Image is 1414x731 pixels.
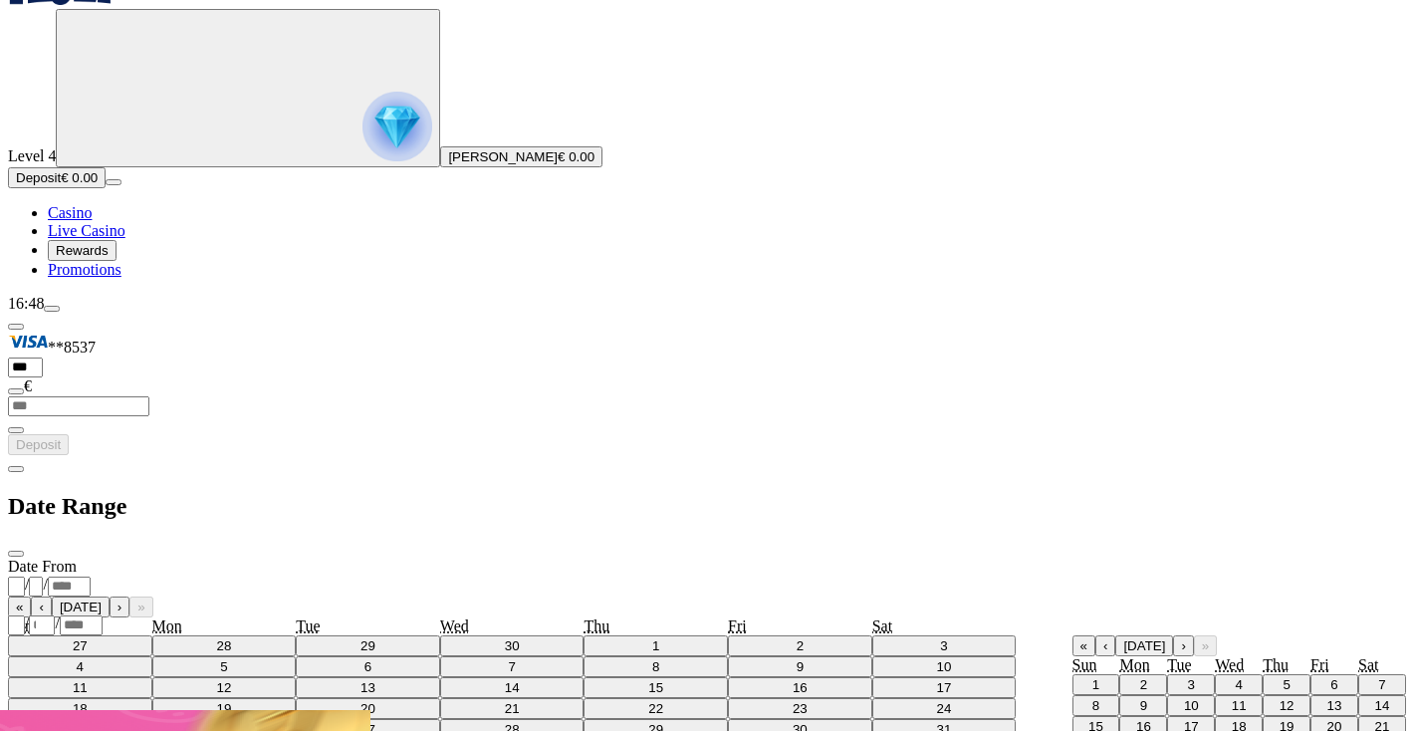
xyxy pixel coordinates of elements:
span: Deposit [16,437,61,452]
img: reward progress [362,92,432,161]
button: « [8,597,31,617]
button: reward progress [56,9,440,167]
button: June 1, 2025 [1072,674,1120,695]
abbr: June 11, 2025 [1232,698,1247,713]
span: Rewards [56,243,109,258]
button: May 18, 2025 [8,698,152,719]
button: May 13, 2025 [296,677,440,698]
abbr: May 15, 2025 [648,680,663,695]
button: Hide quick deposit form [8,324,24,330]
button: menu [106,179,121,185]
button: June 3, 2025 [1167,674,1215,695]
button: May 21, 2025 [440,698,585,719]
button: June 5, 2025 [1263,674,1310,695]
span: Date From [8,558,77,575]
span: [PERSON_NAME] [448,149,558,164]
abbr: June 1, 2025 [1092,677,1099,692]
button: May 11, 2025 [8,677,152,698]
button: [DATE] [1115,635,1173,656]
span: / [43,576,47,593]
abbr: June 9, 2025 [1140,698,1147,713]
abbr: May 17, 2025 [937,680,952,695]
button: June 13, 2025 [1310,695,1358,716]
button: June 4, 2025 [1215,674,1263,695]
span: € 0.00 [61,170,98,185]
abbr: June 10, 2025 [1184,698,1199,713]
abbr: June 8, 2025 [1092,698,1099,713]
span: Promotions [48,261,121,278]
button: June 2, 2025 [1119,674,1167,695]
abbr: May 3, 2025 [940,638,947,653]
button: May 7, 2025 [440,656,585,677]
span: € [24,377,32,394]
span: Deposit [16,170,61,185]
button: May 8, 2025 [584,656,728,677]
abbr: April 29, 2025 [360,638,375,653]
button: » [1194,635,1217,656]
button: April 27, 2025 [8,635,152,656]
button: ‹ [31,597,51,617]
abbr: June 3, 2025 [1188,677,1195,692]
abbr: May 24, 2025 [937,701,952,716]
button: May 24, 2025 [872,698,1017,719]
button: May 10, 2025 [872,656,1017,677]
span: Level 4 [8,147,56,164]
img: Visa [8,331,48,353]
button: › [110,597,129,617]
button: menu [44,306,60,312]
abbr: April 27, 2025 [73,638,88,653]
a: Casino [48,204,92,221]
button: Deposit [8,434,69,455]
button: May 5, 2025 [152,656,297,677]
button: May 1, 2025 [584,635,728,656]
button: June 8, 2025 [1072,695,1120,716]
abbr: Thursday [1263,656,1289,673]
abbr: Monday [1119,656,1149,673]
span: 16:48 [8,295,44,312]
button: close [8,551,24,557]
button: [PERSON_NAME]€ 0.00 [440,146,602,167]
abbr: May 2, 2025 [797,638,804,653]
button: Depositplus icon€ 0.00 [8,167,106,188]
button: April 30, 2025 [440,635,585,656]
abbr: May 11, 2025 [73,680,88,695]
abbr: Wednesday [1215,656,1244,673]
abbr: June 14, 2025 [1375,698,1390,713]
abbr: May 5, 2025 [220,659,227,674]
button: May 4, 2025 [8,656,152,677]
abbr: May 14, 2025 [505,680,520,695]
abbr: May 6, 2025 [364,659,371,674]
button: May 12, 2025 [152,677,297,698]
button: May 15, 2025 [584,677,728,698]
abbr: June 13, 2025 [1327,698,1342,713]
abbr: June 6, 2025 [1330,677,1337,692]
nav: Main menu [8,204,1406,279]
abbr: June 5, 2025 [1283,677,1290,692]
button: › [1173,635,1193,656]
button: June 6, 2025 [1310,674,1358,695]
button: May 22, 2025 [584,698,728,719]
span: € 0.00 [558,149,594,164]
span: [DATE] [1123,638,1165,653]
abbr: April 28, 2025 [217,638,232,653]
h2: Date Range [8,493,1406,520]
abbr: May 7, 2025 [508,659,515,674]
abbr: June 4, 2025 [1236,677,1243,692]
button: June 9, 2025 [1119,695,1167,716]
span: / [25,614,29,631]
button: May 2, 2025 [728,635,872,656]
abbr: June 12, 2025 [1280,698,1295,713]
button: May 23, 2025 [728,698,872,719]
abbr: May 1, 2025 [652,638,659,653]
button: April 28, 2025 [152,635,297,656]
button: June 12, 2025 [1263,695,1310,716]
button: May 6, 2025 [296,656,440,677]
abbr: May 18, 2025 [73,701,88,716]
button: » [129,597,152,617]
button: May 19, 2025 [152,698,297,719]
abbr: June 2, 2025 [1140,677,1147,692]
button: [DATE] [52,597,110,617]
a: Live Casino [48,222,125,239]
abbr: June 7, 2025 [1378,677,1385,692]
